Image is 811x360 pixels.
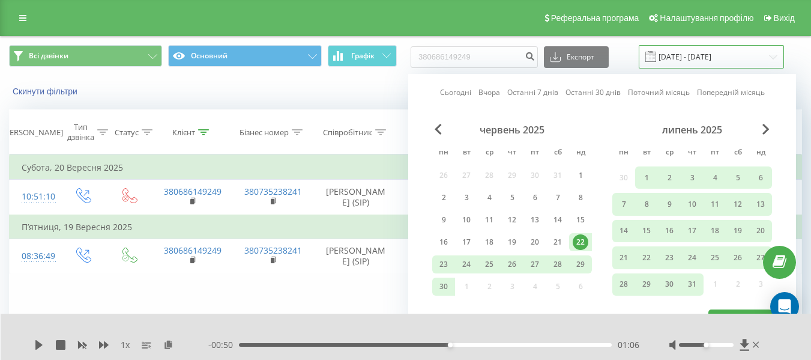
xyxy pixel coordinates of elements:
div: пн 9 черв 2025 р. [432,211,455,229]
span: Реферальна програма [551,13,639,23]
button: Всі дзвінки [9,45,162,67]
div: 24 [459,257,474,272]
div: 1 [573,168,588,183]
div: пн 28 лип 2025 р. [612,273,635,296]
div: 21 [616,250,632,266]
div: чт 31 лип 2025 р. [681,273,704,296]
a: Поточний місяць [628,87,690,98]
div: нд 6 лип 2025 р. [749,166,772,189]
div: 10:51:10 [22,185,47,209]
div: 4 [481,190,497,206]
abbr: неділя [571,144,589,162]
div: вт 1 лип 2025 р. [635,166,658,189]
div: чт 5 черв 2025 р. [501,189,523,207]
div: 3 [684,170,700,186]
div: 13 [753,197,768,212]
div: 29 [573,257,588,272]
span: - 00:50 [208,339,239,351]
input: Пошук за номером [411,46,538,68]
a: 380686149249 [164,186,222,197]
div: 31 [684,276,700,292]
div: ср 2 лип 2025 р. [658,166,681,189]
button: Графік [328,45,397,67]
div: 25 [481,257,497,272]
div: ср 18 черв 2025 р. [478,233,501,251]
abbr: четвер [503,144,521,162]
span: Вихід [774,13,795,23]
div: Accessibility label [704,343,708,347]
div: 11 [481,212,497,228]
div: Accessibility label [448,343,453,347]
div: 1 [639,170,654,186]
button: Скасувати [651,310,707,327]
td: Субота, 20 Вересня 2025 [10,156,802,180]
div: 15 [639,223,654,239]
span: Налаштування профілю [660,13,753,23]
button: Експорт [544,46,609,68]
a: Попередній місяць [697,87,765,98]
div: вт 22 лип 2025 р. [635,246,658,269]
div: 6 [753,170,768,186]
td: П’ятниця, 19 Вересня 2025 [10,215,802,239]
div: пт 6 черв 2025 р. [523,189,546,207]
div: вт 24 черв 2025 р. [455,255,478,273]
div: 4 [707,170,723,186]
div: Статус [115,127,139,138]
div: 7 [616,197,632,212]
div: 14 [550,212,565,228]
td: 00:31 [399,180,477,215]
button: Застосувати [708,310,772,327]
div: пн 21 лип 2025 р. [612,246,635,269]
div: 3 [459,190,474,206]
span: Previous Month [435,124,442,135]
div: 5 [730,170,746,186]
div: пт 20 черв 2025 р. [523,233,546,251]
div: 10 [684,197,700,212]
abbr: середа [480,144,498,162]
div: пт 27 черв 2025 р. [523,255,546,273]
div: 23 [436,257,451,272]
div: сб 21 черв 2025 р. [546,233,569,251]
td: 00:23 [399,239,477,273]
div: сб 5 лип 2025 р. [726,166,749,189]
div: вт 17 черв 2025 р. [455,233,478,251]
div: чт 19 черв 2025 р. [501,233,523,251]
div: ср 23 лип 2025 р. [658,246,681,269]
button: Основний [168,45,321,67]
div: сб 28 черв 2025 р. [546,255,569,273]
div: 12 [504,212,520,228]
a: 380686149249 [164,245,222,256]
div: 18 [707,223,723,239]
div: 2 [436,190,451,206]
div: нд 8 черв 2025 р. [569,189,592,207]
div: чт 3 лип 2025 р. [681,166,704,189]
div: 21 [550,234,565,250]
div: нд 15 черв 2025 р. [569,211,592,229]
div: 2 [662,170,677,186]
div: 15 [573,212,588,228]
div: 27 [527,257,543,272]
div: вт 10 черв 2025 р. [455,211,478,229]
div: пт 11 лип 2025 р. [704,193,726,215]
div: вт 29 лип 2025 р. [635,273,658,296]
div: 23 [662,250,677,266]
div: пт 13 черв 2025 р. [523,211,546,229]
div: 10 [459,212,474,228]
span: 01:06 [618,339,639,351]
abbr: п’ятниця [526,144,544,162]
div: 16 [662,223,677,239]
div: сб 26 лип 2025 р. [726,246,749,269]
div: 22 [639,250,654,266]
abbr: четвер [683,144,701,162]
div: 08:36:49 [22,245,47,268]
div: [PERSON_NAME] [2,127,63,138]
div: Бізнес номер [240,127,289,138]
div: Open Intercom Messenger [770,292,799,321]
div: 18 [481,234,497,250]
div: пн 7 лип 2025 р. [612,193,635,215]
div: 6 [527,190,543,206]
td: [PERSON_NAME] (SIP) [313,180,399,215]
div: вт 8 лип 2025 р. [635,193,658,215]
div: 22 [573,234,588,250]
div: 19 [504,234,520,250]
